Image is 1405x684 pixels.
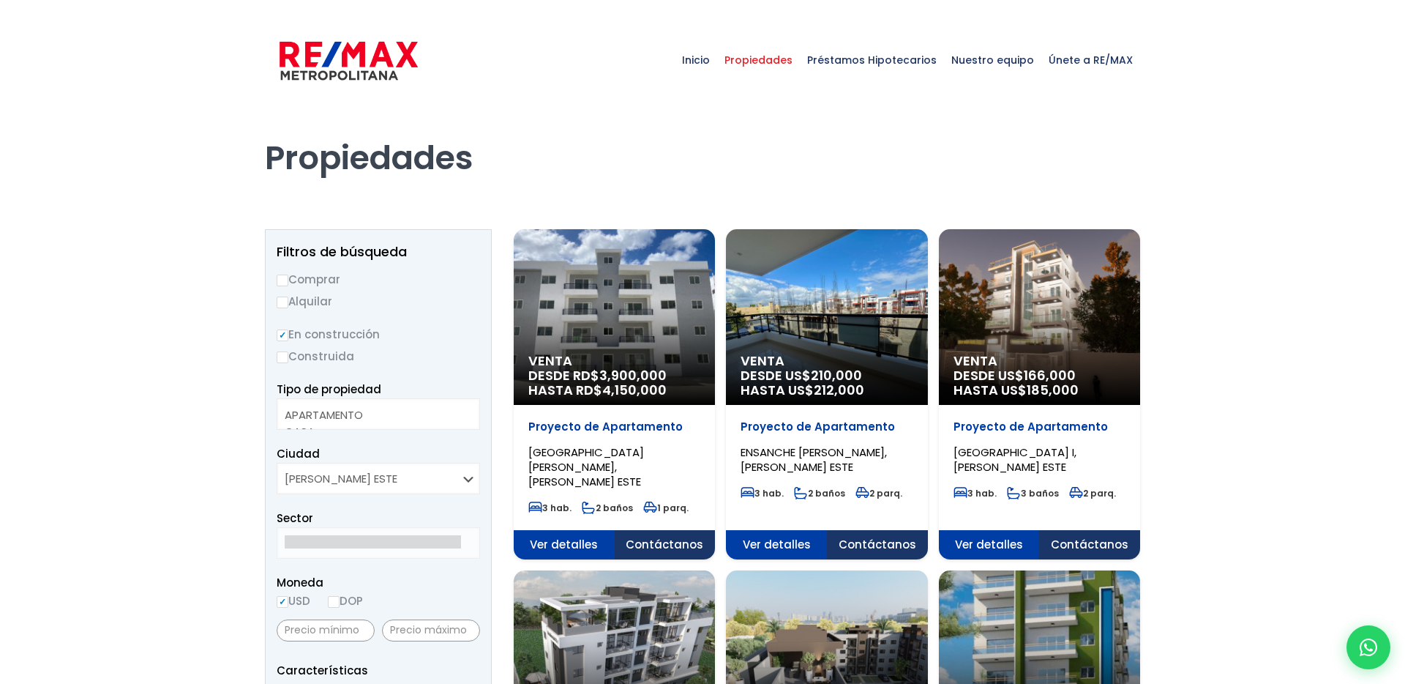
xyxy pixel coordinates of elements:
[602,381,667,399] span: 4,150,000
[280,23,418,97] a: RE/MAX Metropolitana
[1041,38,1140,82] span: Únete a RE/MAX
[741,420,913,434] p: Proyecto de Apartamento
[265,97,1140,178] h1: Propiedades
[528,383,700,398] span: HASTA RD$
[643,502,689,514] span: 1 parq.
[528,368,700,398] span: DESDE RD$
[277,270,480,289] label: Comprar
[1069,487,1116,499] span: 2 parq.
[277,382,381,397] span: Tipo de propiedad
[599,366,667,384] span: 3,900,000
[741,368,913,398] span: DESDE US$
[953,383,1125,398] span: HASTA US$
[528,502,572,514] span: 3 hab.
[800,23,944,97] a: Préstamos Hipotecarios
[939,530,1040,560] span: Ver detalles
[277,596,288,608] input: USD
[953,420,1125,434] p: Proyecto de Apartamento
[277,347,480,365] label: Construida
[528,445,644,489] span: [GEOGRAPHIC_DATA][PERSON_NAME], [PERSON_NAME] ESTE
[726,229,927,560] a: Venta DESDE US$210,000 HASTA US$212,000 Proyecto de Apartamento ENSANCHE [PERSON_NAME], [PERSON_N...
[277,352,288,363] input: Construida
[794,487,845,499] span: 2 baños
[939,229,1140,560] a: Venta DESDE US$166,000 HASTA US$185,000 Proyecto de Apartamento [GEOGRAPHIC_DATA] I, [PERSON_NAME...
[277,245,480,259] h2: Filtros de búsqueda
[741,354,913,368] span: Venta
[528,354,700,368] span: Venta
[717,23,800,97] a: Propiedades
[277,297,288,308] input: Alquilar
[514,530,615,560] span: Ver detalles
[675,23,717,97] a: Inicio
[280,39,418,83] img: remax-metropolitana-logo
[277,275,288,286] input: Comprar
[277,661,480,680] p: Características
[741,445,887,475] span: ENSANCHE [PERSON_NAME], [PERSON_NAME] ESTE
[285,406,461,423] option: APARTAMENTO
[382,620,480,642] input: Precio máximo
[277,573,480,592] span: Moneda
[615,530,716,560] span: Contáctanos
[1007,487,1059,499] span: 3 baños
[726,530,827,560] span: Ver detalles
[814,381,864,399] span: 212,000
[944,38,1041,82] span: Nuestro equipo
[1024,366,1076,384] span: 166,000
[741,487,784,499] span: 3 hab.
[953,354,1125,368] span: Venta
[277,325,480,343] label: En construcción
[675,38,717,82] span: Inicio
[277,510,313,526] span: Sector
[285,423,461,440] option: CASA
[277,330,288,341] input: En construcción
[944,23,1041,97] a: Nuestro equipo
[717,38,800,82] span: Propiedades
[953,487,997,499] span: 3 hab.
[741,383,913,398] span: HASTA US$
[528,420,700,434] p: Proyecto de Apartamento
[277,592,310,610] label: USD
[514,229,715,560] a: Venta DESDE RD$3,900,000 HASTA RD$4,150,000 Proyecto de Apartamento [GEOGRAPHIC_DATA][PERSON_NAME...
[827,530,928,560] span: Contáctanos
[277,446,320,461] span: Ciudad
[953,445,1076,475] span: [GEOGRAPHIC_DATA] I, [PERSON_NAME] ESTE
[1041,23,1140,97] a: Únete a RE/MAX
[800,38,944,82] span: Préstamos Hipotecarios
[277,292,480,311] label: Alquilar
[1027,381,1079,399] span: 185,000
[1039,530,1140,560] span: Contáctanos
[328,592,363,610] label: DOP
[953,368,1125,398] span: DESDE US$
[582,502,633,514] span: 2 baños
[855,487,902,499] span: 2 parq.
[328,596,340,608] input: DOP
[811,366,862,384] span: 210,000
[277,620,375,642] input: Precio mínimo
